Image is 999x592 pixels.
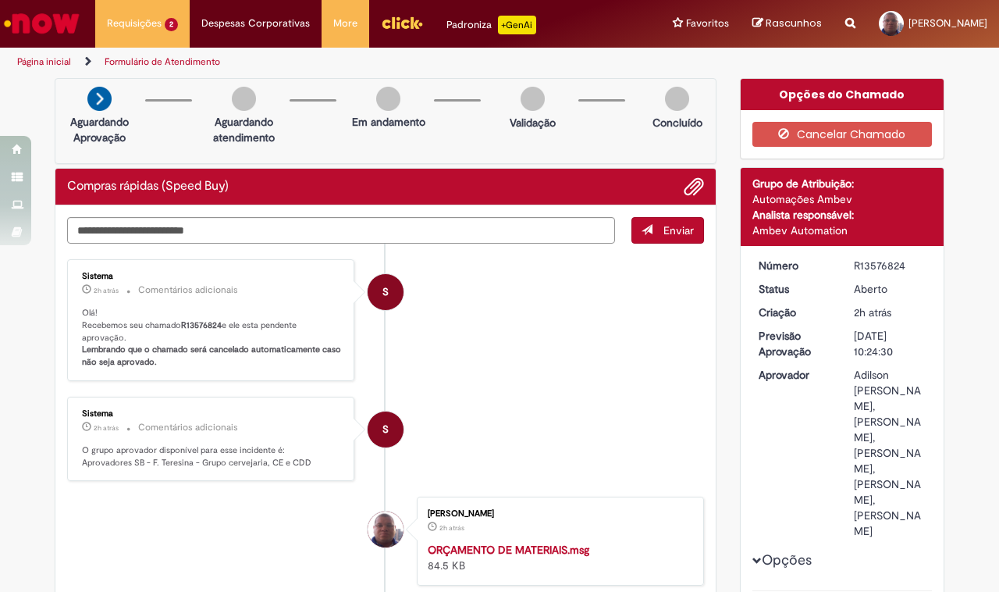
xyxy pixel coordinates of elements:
[82,307,342,369] p: Olá! Recebemos seu chamado e ele esta pendente aprovação.
[747,328,843,359] dt: Previsão Aprovação
[510,115,556,130] p: Validação
[2,8,82,39] img: ServiceNow
[94,423,119,433] time: 29/09/2025 13:24:38
[382,273,389,311] span: S
[381,11,423,34] img: click_logo_yellow_360x200.png
[82,409,342,419] div: Sistema
[752,16,822,31] a: Rascunhos
[498,16,536,34] p: +GenAi
[82,272,342,281] div: Sistema
[382,411,389,448] span: S
[747,281,843,297] dt: Status
[138,421,238,434] small: Comentários adicionais
[521,87,545,111] img: img-circle-grey.png
[747,305,843,320] dt: Criação
[67,180,229,194] h2: Compras rápidas (Speed Buy) Histórico de tíquete
[67,217,615,244] textarea: Digite sua mensagem aqui...
[428,543,589,557] a: ORÇAMENTO DE MATERIAIS.msg
[631,217,704,244] button: Enviar
[854,367,926,539] div: Adilson [PERSON_NAME], [PERSON_NAME], [PERSON_NAME], [PERSON_NAME], [PERSON_NAME]
[439,523,464,533] span: 2h atrás
[232,87,256,111] img: img-circle-grey.png
[105,55,220,68] a: Formulário de Atendimento
[854,281,926,297] div: Aberto
[752,122,933,147] button: Cancelar Chamado
[747,367,843,383] dt: Aprovador
[376,87,400,111] img: img-circle-grey.png
[652,115,702,130] p: Concluído
[62,114,137,145] p: Aguardando Aprovação
[684,177,704,197] button: Adicionar anexos
[82,344,343,368] b: Lembrando que o chamado será cancelado automaticamente caso não seja aprovado.
[752,176,933,191] div: Grupo de Atribuição:
[368,412,404,448] div: System
[446,16,536,34] div: Padroniza
[165,18,178,31] span: 2
[752,207,933,223] div: Analista responsável:
[752,191,933,207] div: Automações Ambev
[206,114,282,145] p: Aguardando atendimento
[94,286,119,295] span: 2h atrás
[368,274,404,310] div: System
[181,319,222,331] b: R13576824
[138,284,238,297] small: Comentários adicionais
[854,258,926,273] div: R13576824
[201,16,310,31] span: Despesas Corporativas
[12,48,654,77] ul: Trilhas de página
[428,542,688,573] div: 84.5 KB
[428,509,688,519] div: [PERSON_NAME]
[747,258,843,273] dt: Número
[854,305,891,319] span: 2h atrás
[663,223,694,237] span: Enviar
[94,423,119,433] span: 2h atrás
[352,114,425,130] p: Em andamento
[82,444,342,469] p: O grupo aprovador disponível para esse incidente é: Aprovadores SB - F. Teresina - Grupo cervejar...
[107,16,162,31] span: Requisições
[686,16,729,31] span: Favoritos
[741,79,944,110] div: Opções do Chamado
[368,512,404,547] div: Delson Francisco De Sousa
[752,223,933,238] div: Ambev Automation
[333,16,357,31] span: More
[87,87,112,111] img: arrow-next.png
[94,286,119,295] time: 29/09/2025 13:24:41
[766,16,822,30] span: Rascunhos
[854,328,926,359] div: [DATE] 10:24:30
[665,87,689,111] img: img-circle-grey.png
[854,305,926,320] div: 29/09/2025 13:24:30
[17,55,71,68] a: Página inicial
[439,523,464,533] time: 29/09/2025 13:23:48
[908,16,987,30] span: [PERSON_NAME]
